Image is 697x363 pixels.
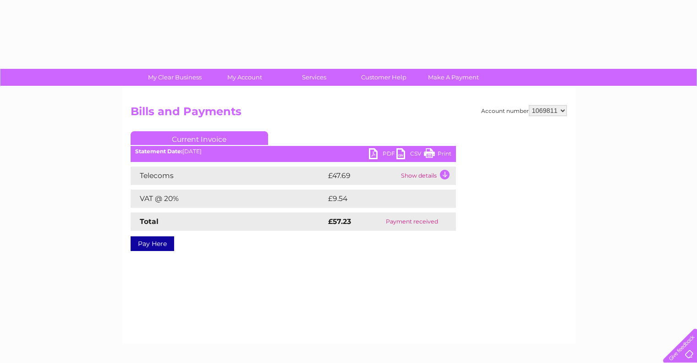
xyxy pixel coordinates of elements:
[326,167,399,185] td: £47.69
[399,167,456,185] td: Show details
[369,148,396,162] a: PDF
[326,190,435,208] td: £9.54
[131,190,326,208] td: VAT @ 20%
[131,105,567,123] h2: Bills and Payments
[137,69,213,86] a: My Clear Business
[140,217,159,226] strong: Total
[276,69,352,86] a: Services
[207,69,282,86] a: My Account
[396,148,424,162] a: CSV
[131,148,456,155] div: [DATE]
[481,105,567,116] div: Account number
[131,236,174,251] a: Pay Here
[131,167,326,185] td: Telecoms
[424,148,451,162] a: Print
[328,217,351,226] strong: £57.23
[416,69,491,86] a: Make A Payment
[346,69,422,86] a: Customer Help
[131,131,268,145] a: Current Invoice
[135,148,182,155] b: Statement Date:
[368,212,456,231] td: Payment received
